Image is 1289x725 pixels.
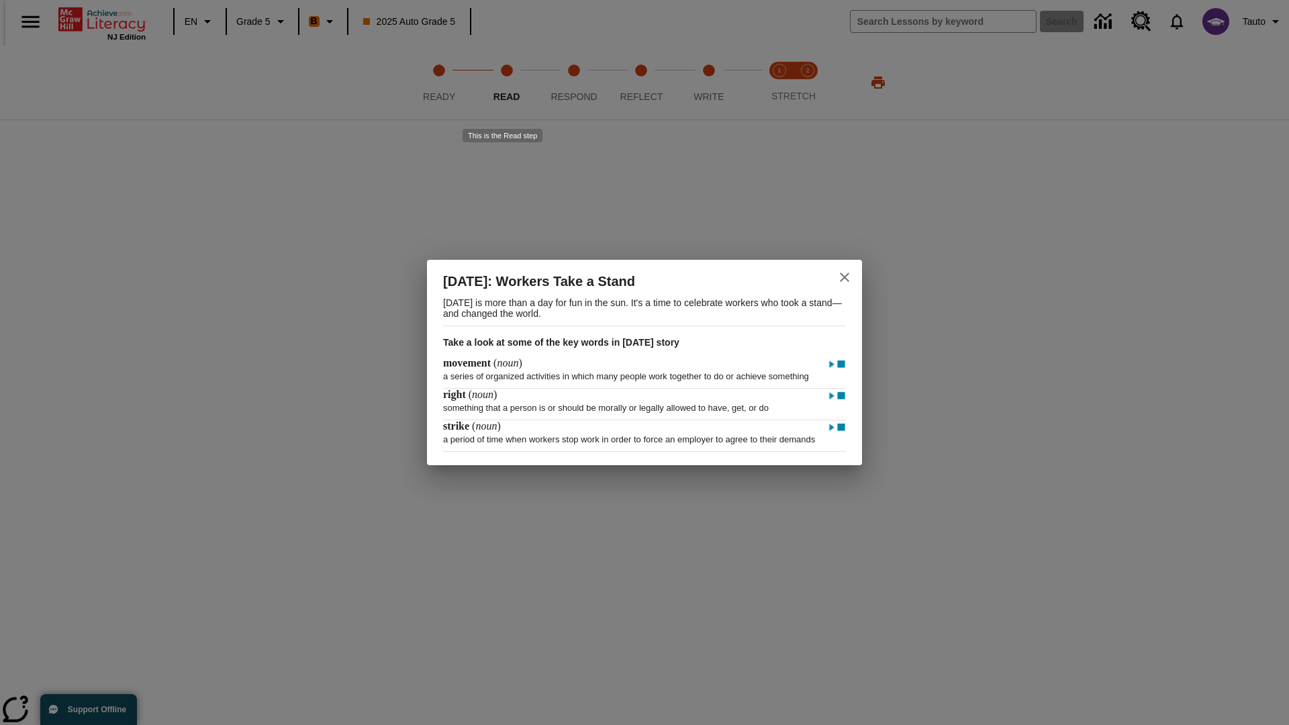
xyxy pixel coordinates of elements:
p: a series of organized activities in which many people work together to do or achieve something [443,365,846,381]
h4: ( ) [443,389,497,401]
p: a period of time when workers stop work in order to force an employer to agree to their demands [443,428,846,444]
h3: Take a look at some of the key words in [DATE] story [443,326,846,357]
img: Stop - movement [837,358,846,371]
span: noun [497,357,518,369]
h4: ( ) [443,420,501,432]
p: [DATE] is more than a day for fun in the sun. It's a time to celebrate workers who took a stand—a... [443,292,846,326]
img: Play - strike [827,421,837,434]
span: strike [443,420,472,432]
h4: ( ) [443,357,522,369]
img: Stop - right [837,389,846,403]
div: This is the Read step [463,129,542,142]
p: something that a person is or should be morally or legally allowed to have, get, or do [443,396,846,413]
img: Stop - strike [837,421,846,434]
span: movement [443,357,493,369]
img: Play - movement [827,358,837,371]
span: noun [475,420,497,432]
h2: [DATE]: Workers Take a Stand [443,271,806,292]
img: Play - right [827,389,837,403]
button: close [828,261,861,293]
span: right [443,389,469,400]
span: noun [472,389,493,400]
